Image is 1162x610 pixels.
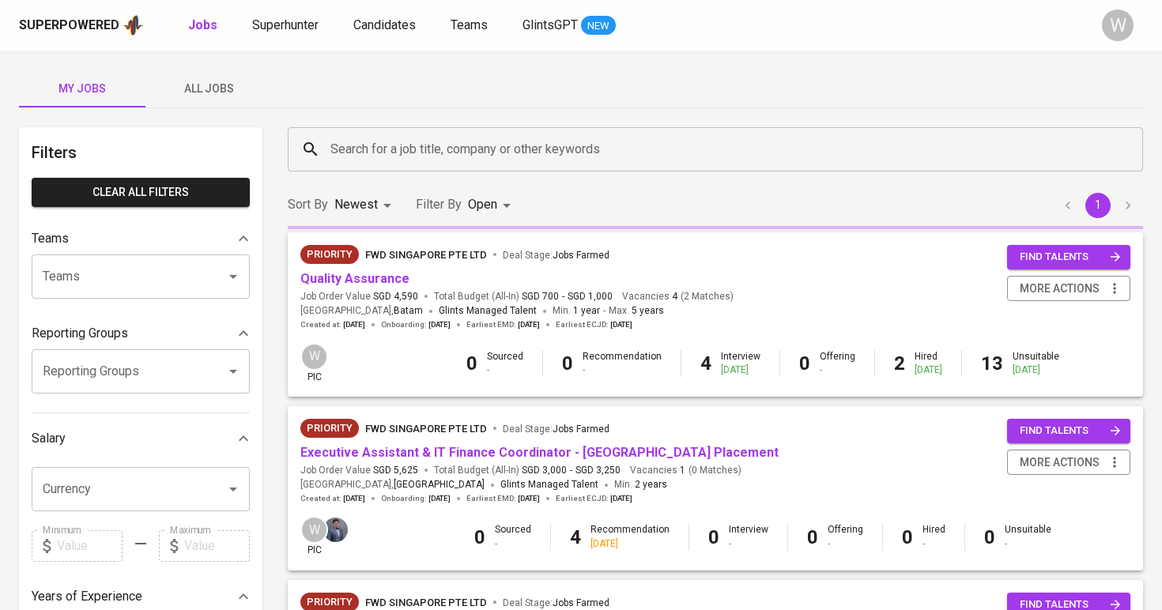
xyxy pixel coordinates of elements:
[807,526,818,548] b: 0
[1007,450,1130,476] button: more actions
[1020,279,1100,299] span: more actions
[583,350,662,377] div: Recommendation
[820,350,855,377] div: Offering
[1005,537,1051,551] div: -
[915,363,942,377] div: [DATE]
[32,587,142,606] p: Years of Experience
[343,493,365,504] span: [DATE]
[381,319,451,330] span: Onboarding :
[575,464,621,477] span: SGD 3,250
[915,350,942,377] div: Hired
[19,13,144,37] a: Superpoweredapp logo
[1013,350,1059,377] div: Unsuitable
[894,352,905,375] b: 2
[222,478,244,500] button: Open
[32,423,250,454] div: Salary
[353,17,416,32] span: Candidates
[1020,248,1121,266] span: find talents
[700,352,711,375] b: 4
[252,16,322,36] a: Superhunter
[590,537,670,551] div: [DATE]
[300,477,485,493] span: [GEOGRAPHIC_DATA] ,
[300,290,418,303] span: Job Order Value
[708,526,719,548] b: 0
[300,594,359,610] span: Priority
[474,526,485,548] b: 0
[451,17,488,32] span: Teams
[902,526,913,548] b: 0
[451,16,491,36] a: Teams
[518,493,540,504] span: [DATE]
[300,516,328,557] div: pic
[394,477,485,493] span: [GEOGRAPHIC_DATA]
[1007,276,1130,302] button: more actions
[495,523,531,550] div: Sourced
[495,537,531,551] div: -
[288,195,328,214] p: Sort By
[522,290,559,303] span: SGD 700
[523,16,616,36] a: GlintsGPT NEW
[381,493,451,504] span: Onboarding :
[583,363,662,377] div: -
[300,271,409,286] a: Quality Assurance
[300,247,359,262] span: Priority
[434,464,621,477] span: Total Budget (All-In)
[373,464,418,477] span: SGD 5,625
[553,305,600,316] span: Min.
[610,493,632,504] span: [DATE]
[123,13,144,37] img: app logo
[32,229,69,248] p: Teams
[729,523,768,550] div: Interview
[416,195,462,214] p: Filter By
[184,530,250,562] input: Value
[300,420,359,436] span: Priority
[334,190,397,220] div: Newest
[32,178,250,207] button: Clear All filters
[556,319,632,330] span: Earliest ECJD :
[1007,245,1130,269] button: find talents
[1013,363,1059,377] div: [DATE]
[32,140,250,165] h6: Filters
[487,363,523,377] div: -
[252,17,319,32] span: Superhunter
[799,352,810,375] b: 0
[523,17,578,32] span: GlintsGPT
[553,597,609,608] span: Jobs Farmed
[1085,193,1111,218] button: page 1
[300,319,365,330] span: Created at :
[394,303,423,319] span: Batam
[32,223,250,254] div: Teams
[300,303,423,319] span: [GEOGRAPHIC_DATA] ,
[300,464,418,477] span: Job Order Value
[44,183,237,202] span: Clear All filters
[300,445,779,460] a: Executive Assistant & IT Finance Coordinator - [GEOGRAPHIC_DATA] Placement
[28,79,136,99] span: My Jobs
[32,429,66,448] p: Salary
[828,523,863,550] div: Offering
[434,290,613,303] span: Total Budget (All-In)
[32,324,128,343] p: Reporting Groups
[677,464,685,477] span: 1
[820,363,855,377] div: -
[428,319,451,330] span: [DATE]
[632,305,664,316] span: 5 years
[468,190,516,220] div: Open
[630,464,741,477] span: Vacancies ( 0 Matches )
[553,424,609,435] span: Jobs Farmed
[32,318,250,349] div: Reporting Groups
[57,530,123,562] input: Value
[570,464,572,477] span: -
[609,305,664,316] span: Max.
[568,290,613,303] span: SGD 1,000
[503,424,609,435] span: Deal Stage :
[300,343,328,371] div: W
[19,17,119,35] div: Superpowered
[365,249,487,261] span: FWD Singapore Pte Ltd
[222,360,244,382] button: Open
[984,526,995,548] b: 0
[828,537,863,551] div: -
[573,305,600,316] span: 1 year
[428,493,451,504] span: [DATE]
[222,265,244,288] button: Open
[622,290,734,303] span: Vacancies ( 2 Matches )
